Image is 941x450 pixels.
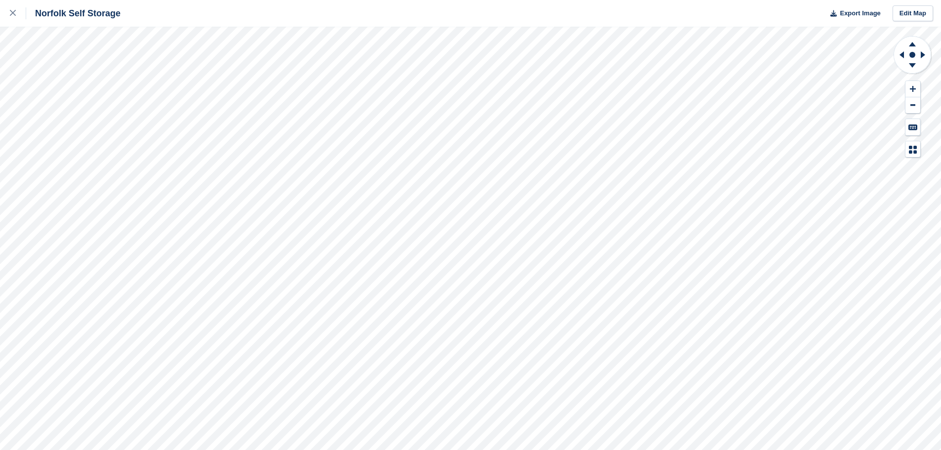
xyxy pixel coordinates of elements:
[893,5,933,22] a: Edit Map
[905,119,920,135] button: Keyboard Shortcuts
[840,8,880,18] span: Export Image
[26,7,121,19] div: Norfolk Self Storage
[905,81,920,97] button: Zoom In
[905,141,920,158] button: Map Legend
[824,5,881,22] button: Export Image
[905,97,920,114] button: Zoom Out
